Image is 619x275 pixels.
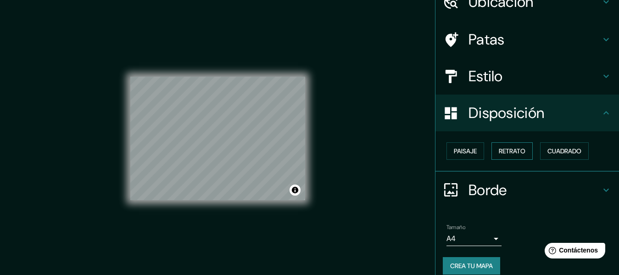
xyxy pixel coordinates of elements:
[446,231,502,246] div: A4
[290,185,301,196] button: Activar o desactivar atribución
[450,262,493,270] font: Crea tu mapa
[468,30,505,49] font: Patas
[435,21,619,58] div: Patas
[130,77,305,200] canvas: Mapa
[454,147,477,155] font: Paisaje
[540,142,589,160] button: Cuadrado
[435,172,619,208] div: Borde
[468,67,503,86] font: Estilo
[446,224,465,231] font: Tamaño
[468,180,507,200] font: Borde
[446,234,456,243] font: A4
[435,95,619,131] div: Disposición
[435,58,619,95] div: Estilo
[443,257,500,275] button: Crea tu mapa
[468,103,544,123] font: Disposición
[491,142,533,160] button: Retrato
[446,142,484,160] button: Paisaje
[537,239,609,265] iframe: Lanzador de widgets de ayuda
[547,147,581,155] font: Cuadrado
[499,147,525,155] font: Retrato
